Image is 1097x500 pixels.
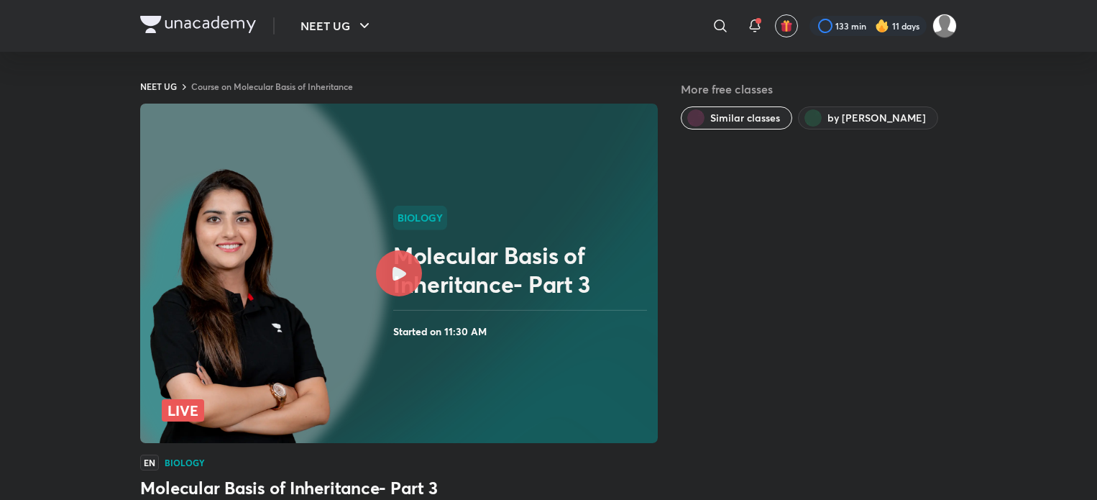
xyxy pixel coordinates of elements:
[827,111,926,125] span: by Seep Pahuja
[932,14,957,38] img: surabhi
[140,81,177,92] a: NEET UG
[165,458,205,467] h4: Biology
[875,19,889,33] img: streak
[140,455,159,471] span: EN
[681,81,957,98] h5: More free classes
[140,16,256,37] a: Company Logo
[393,322,652,341] h4: Started on 11:30 AM
[140,476,658,499] h3: Molecular Basis of Inheritance- Part 3
[681,106,792,129] button: Similar classes
[191,81,353,92] a: Course on Molecular Basis of Inheritance
[780,19,793,32] img: avatar
[710,111,780,125] span: Similar classes
[798,106,938,129] button: by Seep Pahuja
[292,12,382,40] button: NEET UG
[140,16,256,33] img: Company Logo
[393,241,652,299] h2: Molecular Basis of Inheritance- Part 3
[775,14,798,37] button: avatar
